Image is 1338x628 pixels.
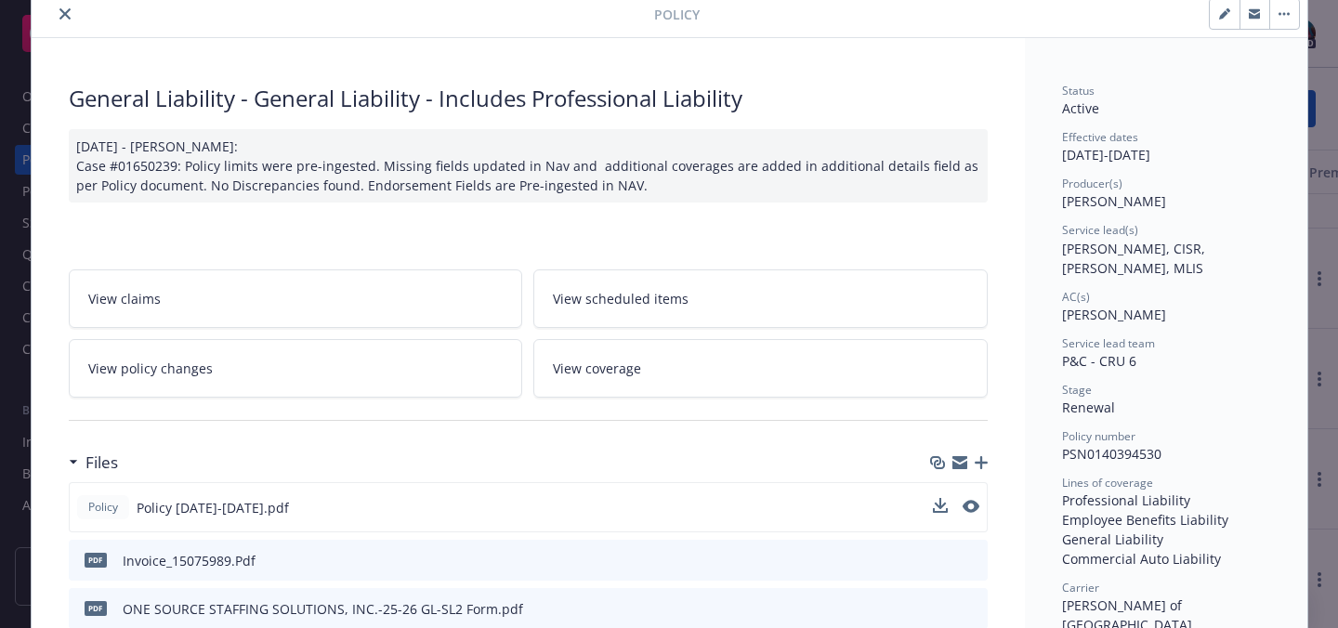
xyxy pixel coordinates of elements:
[933,498,948,513] button: download file
[1062,83,1095,98] span: Status
[69,451,118,475] div: Files
[533,269,988,328] a: View scheduled items
[1062,222,1138,238] span: Service lead(s)
[69,339,523,398] a: View policy changes
[1062,352,1136,370] span: P&C - CRU 6
[137,498,289,517] span: Policy [DATE]-[DATE].pdf
[654,5,700,24] span: Policy
[934,599,949,619] button: download file
[934,551,949,570] button: download file
[69,129,988,203] div: [DATE] - [PERSON_NAME]: Case #01650239: Policy limits were pre-ingested. Missing fields updated i...
[933,498,948,517] button: download file
[1062,192,1166,210] span: [PERSON_NAME]
[964,551,980,570] button: preview file
[533,339,988,398] a: View coverage
[1062,399,1115,416] span: Renewal
[553,359,641,378] span: View coverage
[1062,129,1270,164] div: [DATE] - [DATE]
[69,83,988,114] div: General Liability - General Liability - Includes Professional Liability
[1062,428,1135,444] span: Policy number
[964,599,980,619] button: preview file
[1062,335,1155,351] span: Service lead team
[1062,580,1099,595] span: Carrier
[963,500,979,513] button: preview file
[1062,306,1166,323] span: [PERSON_NAME]
[1062,530,1270,549] div: General Liability
[1062,491,1270,510] div: Professional Liability
[88,359,213,378] span: View policy changes
[85,499,122,516] span: Policy
[85,553,107,567] span: Pdf
[1062,382,1092,398] span: Stage
[1062,549,1270,569] div: Commercial Auto Liability
[85,601,107,615] span: pdf
[1062,445,1161,463] span: PSN0140394530
[123,551,256,570] div: Invoice_15075989.Pdf
[1062,129,1138,145] span: Effective dates
[1062,289,1090,305] span: AC(s)
[1062,510,1270,530] div: Employee Benefits Liability
[1062,475,1153,491] span: Lines of coverage
[54,3,76,25] button: close
[69,269,523,328] a: View claims
[85,451,118,475] h3: Files
[1062,176,1122,191] span: Producer(s)
[963,498,979,517] button: preview file
[1062,99,1099,117] span: Active
[88,289,161,308] span: View claims
[123,599,523,619] div: ONE SOURCE STAFFING SOLUTIONS, INC.-25-26 GL-SL2 Form.pdf
[1062,240,1209,277] span: [PERSON_NAME], CISR, [PERSON_NAME], MLIS
[553,289,689,308] span: View scheduled items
